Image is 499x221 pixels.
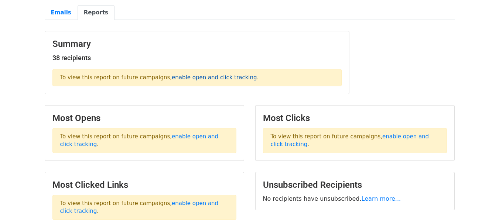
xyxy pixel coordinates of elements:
[52,54,342,62] h5: 38 recipients
[263,113,447,124] h3: Most Clicks
[362,195,401,202] a: Learn more...
[45,5,78,20] a: Emails
[52,180,236,190] h3: Most Clicked Links
[263,195,447,203] p: No recipients have unsubscribed.
[263,128,447,153] p: To view this report on future campaigns, .
[78,5,115,20] a: Reports
[52,39,342,49] h3: Summary
[263,180,447,190] h3: Unsubscribed Recipients
[52,113,236,124] h3: Most Opens
[462,186,499,221] iframe: Chat Widget
[52,128,236,153] p: To view this report on future campaigns, .
[52,69,342,86] p: To view this report on future campaigns, .
[172,74,257,81] a: enable open and click tracking
[52,195,236,220] p: To view this report on future campaigns, .
[462,186,499,221] div: Widget de chat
